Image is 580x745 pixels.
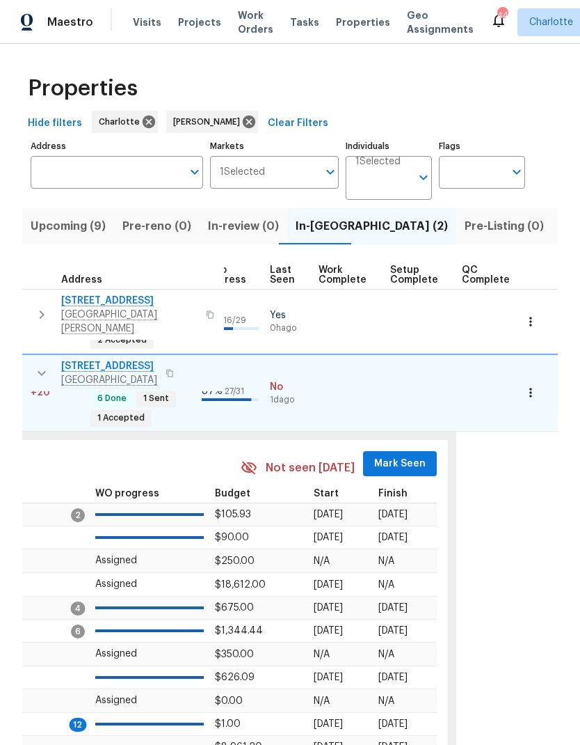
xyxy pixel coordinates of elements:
span: [DATE] [314,719,343,729]
p: Assigned [95,693,204,708]
button: Open [321,162,340,182]
span: Charlotte [99,115,145,129]
label: Markets [210,142,339,150]
span: $1,344.44 [215,626,263,636]
span: 2 Accepted [92,334,152,346]
span: Pre-reno (0) [122,217,191,236]
span: Budget [215,489,250,499]
button: Open [185,162,204,182]
span: $626.09 [215,673,255,682]
span: 1 Accepted [92,412,150,424]
span: 6 Done [92,393,132,405]
span: [DATE] [378,510,408,519]
span: Clear Filters [268,115,328,132]
span: Last Seen [270,265,295,285]
span: Not seen [DATE] [266,460,355,476]
p: Assigned [95,577,204,592]
span: Hide filters [28,115,82,132]
span: 87 % [202,386,223,396]
div: [PERSON_NAME] [166,111,258,133]
span: Work Orders [238,8,273,36]
span: [DATE] [378,533,408,542]
span: [DATE] [378,673,408,682]
span: 0h ago [270,322,307,334]
span: Pre-Listing (0) [465,217,544,236]
span: N/A [314,696,330,706]
span: $1.00 [215,719,241,729]
span: In-[GEOGRAPHIC_DATA] (2) [296,217,448,236]
span: 1d ago [270,394,307,406]
span: [DATE] [314,673,343,682]
span: 27 / 31 [225,387,244,395]
span: N/A [314,650,330,659]
span: Geo Assignments [407,8,474,36]
span: +20 [31,388,50,398]
span: 2 [71,508,85,522]
span: $675.00 [215,603,254,613]
span: Charlotte [529,15,573,29]
span: [DATE] [314,533,343,542]
span: [PERSON_NAME] [173,115,245,129]
span: 1 Selected [220,166,265,178]
span: Upcoming (9) [31,217,106,236]
button: Clear Filters [262,111,334,136]
span: Reno Progress [202,265,246,285]
span: In-review (0) [208,217,279,236]
label: Flags [439,142,525,150]
span: Start [314,489,339,499]
label: Address [31,142,203,150]
span: 1 Selected [355,156,401,168]
span: [DATE] [314,510,343,519]
span: Yes [270,308,307,322]
span: [DATE] [314,626,343,636]
span: Tasks [290,17,319,27]
span: [DATE] [314,603,343,613]
span: Address [61,275,102,285]
div: 44 [497,8,507,22]
button: Hide filters [22,111,88,136]
span: N/A [378,556,394,566]
td: 20 day(s) past target finish date [25,354,85,431]
span: [DATE] [314,580,343,590]
span: $250.00 [215,556,255,566]
span: $350.00 [215,650,254,659]
span: 6 [71,625,85,638]
span: 4 [70,602,85,615]
span: $90.00 [215,533,249,542]
span: Work Complete [319,265,366,285]
span: N/A [378,580,394,590]
span: No [270,380,307,394]
span: 1 Sent [138,393,175,405]
span: N/A [378,696,394,706]
span: Mark Seen [374,455,426,473]
span: WO progress [95,489,159,499]
span: 12 [69,718,86,732]
span: Visits [133,15,161,29]
span: [DATE] [378,603,408,613]
div: Charlotte [92,111,158,133]
span: Properties [28,81,138,95]
span: 16 / 29 [223,316,246,324]
p: Assigned [95,554,204,568]
button: Mark Seen [363,451,437,477]
button: Open [414,168,433,187]
label: Individuals [346,142,432,150]
span: $105.93 [215,510,251,519]
span: Properties [336,15,390,29]
span: N/A [314,556,330,566]
button: Open [507,162,526,182]
span: N/A [378,650,394,659]
span: $18,612.00 [215,580,266,590]
span: [DATE] [378,719,408,729]
span: Projects [178,15,221,29]
p: Assigned [95,647,204,661]
span: QC Complete [462,265,510,285]
span: Setup Complete [390,265,438,285]
span: [DATE] [378,626,408,636]
span: Finish [378,489,408,499]
span: $0.00 [215,696,243,706]
span: Maestro [47,15,93,29]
